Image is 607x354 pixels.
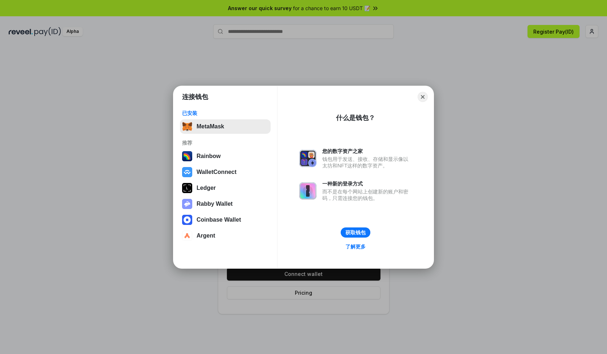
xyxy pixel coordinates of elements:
[322,188,412,201] div: 而不是在每个网站上创建新的账户和密码，只需连接您的钱包。
[182,199,192,209] img: svg+xml,%3Csvg%20xmlns%3D%22http%3A%2F%2Fwww.w3.org%2F2000%2Fsvg%22%20fill%3D%22none%22%20viewBox...
[182,151,192,161] img: svg+xml,%3Csvg%20width%3D%22120%22%20height%3D%22120%22%20viewBox%3D%220%200%20120%20120%22%20fil...
[180,149,271,163] button: Rainbow
[299,182,317,200] img: svg+xml,%3Csvg%20xmlns%3D%22http%3A%2F%2Fwww.w3.org%2F2000%2Fsvg%22%20fill%3D%22none%22%20viewBox...
[182,93,208,101] h1: 连接钱包
[197,217,241,223] div: Coinbase Wallet
[345,229,366,236] div: 获取钱包
[345,243,366,250] div: 了解更多
[322,180,412,187] div: 一种新的登录方式
[180,229,271,243] button: Argent
[182,121,192,132] img: svg+xml,%3Csvg%20fill%3D%22none%22%20height%3D%2233%22%20viewBox%3D%220%200%2035%2033%22%20width%...
[180,181,271,195] button: Ledger
[182,183,192,193] img: svg+xml,%3Csvg%20xmlns%3D%22http%3A%2F%2Fwww.w3.org%2F2000%2Fsvg%22%20width%3D%2228%22%20height%3...
[182,215,192,225] img: svg+xml,%3Csvg%20width%3D%2228%22%20height%3D%2228%22%20viewBox%3D%220%200%2028%2028%22%20fill%3D...
[182,110,268,116] div: 已安装
[336,114,375,122] div: 什么是钱包？
[180,197,271,211] button: Rabby Wallet
[341,227,370,238] button: 获取钱包
[197,153,221,159] div: Rainbow
[180,119,271,134] button: MetaMask
[197,185,216,191] div: Ledger
[197,201,233,207] div: Rabby Wallet
[197,123,224,130] div: MetaMask
[182,140,268,146] div: 推荐
[180,165,271,179] button: WalletConnect
[322,156,412,169] div: 钱包用于发送、接收、存储和显示像以太坊和NFT这样的数字资产。
[341,242,370,251] a: 了解更多
[180,213,271,227] button: Coinbase Wallet
[197,169,237,175] div: WalletConnect
[182,167,192,177] img: svg+xml,%3Csvg%20width%3D%2228%22%20height%3D%2228%22%20viewBox%3D%220%200%2028%2028%22%20fill%3D...
[182,231,192,241] img: svg+xml,%3Csvg%20width%3D%2228%22%20height%3D%2228%22%20viewBox%3D%220%200%2028%2028%22%20fill%3D...
[322,148,412,154] div: 您的数字资产之家
[299,150,317,167] img: svg+xml,%3Csvg%20xmlns%3D%22http%3A%2F%2Fwww.w3.org%2F2000%2Fsvg%22%20fill%3D%22none%22%20viewBox...
[197,233,215,239] div: Argent
[418,92,428,102] button: Close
